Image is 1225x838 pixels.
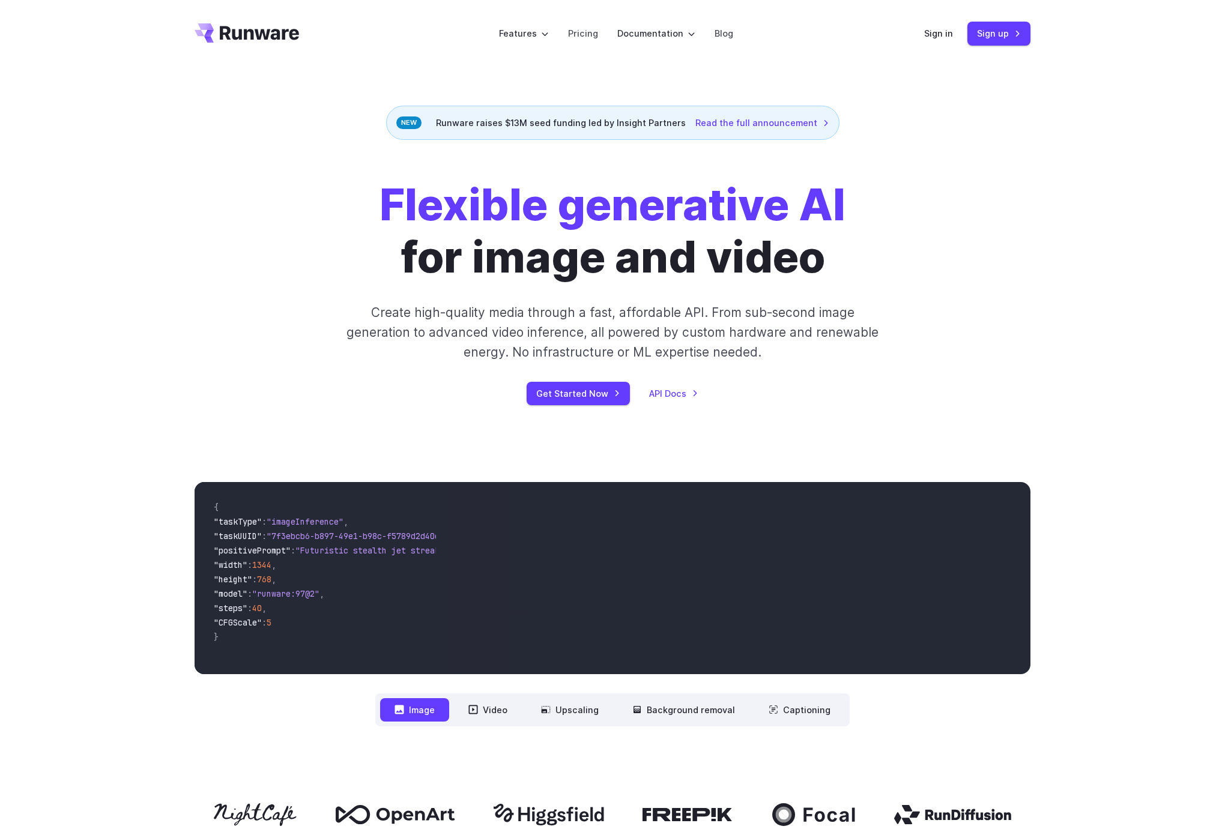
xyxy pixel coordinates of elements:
span: : [262,516,267,527]
span: , [271,559,276,570]
label: Documentation [617,26,695,40]
span: , [343,516,348,527]
a: Sign up [967,22,1030,45]
button: Captioning [754,698,845,722]
span: "taskType" [214,516,262,527]
a: Go to / [195,23,299,43]
div: Runware raises $13M seed funding led by Insight Partners [386,106,839,140]
span: : [247,559,252,570]
span: "runware:97@2" [252,588,319,599]
a: Sign in [924,26,953,40]
span: , [271,574,276,585]
span: "steps" [214,603,247,613]
span: 1344 [252,559,271,570]
a: Blog [715,26,733,40]
button: Background removal [618,698,749,722]
label: Features [499,26,549,40]
span: "positivePrompt" [214,545,291,556]
button: Video [454,698,522,722]
span: : [247,588,252,599]
span: "CFGScale" [214,617,262,628]
span: "width" [214,559,247,570]
a: Read the full announcement [695,116,829,130]
button: Image [380,698,449,722]
span: 40 [252,603,262,613]
span: } [214,632,219,642]
a: Get Started Now [527,382,630,405]
span: , [319,588,324,599]
span: : [262,531,267,541]
span: , [262,603,267,613]
span: "model" [214,588,247,599]
button: Upscaling [527,698,613,722]
span: 5 [267,617,271,628]
a: Pricing [568,26,598,40]
span: 768 [257,574,271,585]
span: "taskUUID" [214,531,262,541]
p: Create high-quality media through a fast, affordable API. From sub-second image generation to adv... [345,303,880,363]
strong: Flexible generative AI [380,178,845,231]
span: "height" [214,574,252,585]
a: API Docs [649,387,698,400]
span: "Futuristic stealth jet streaking through a neon-lit cityscape with glowing purple exhaust" [295,545,733,556]
span: { [214,502,219,513]
span: "imageInference" [267,516,343,527]
span: : [247,603,252,613]
span: : [291,545,295,556]
span: : [252,574,257,585]
span: : [262,617,267,628]
span: "7f3ebcb6-b897-49e1-b98c-f5789d2d40d7" [267,531,449,541]
h1: for image and video [380,178,845,283]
